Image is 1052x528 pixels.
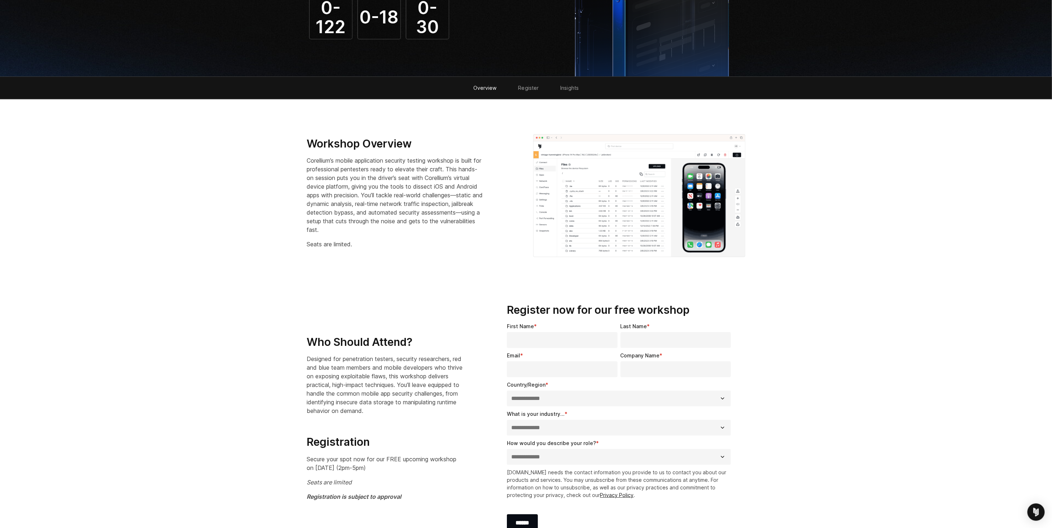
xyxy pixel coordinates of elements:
[621,323,647,329] span: Last Name
[473,85,497,91] a: Overview
[307,455,464,472] p: Secure your spot now for our FREE upcoming workshop on [DATE] (2pm-5pm)
[507,468,734,499] p: [DOMAIN_NAME] needs the contact information you provide to us to contact you about our products a...
[307,137,483,151] h3: Workshop Overview
[507,303,734,317] h3: Register now for our free workshop
[307,493,401,500] em: Registration is subject to approval
[307,240,483,248] p: Seats are limited.
[1027,503,1045,521] div: Open Intercom Messenger
[307,355,464,415] p: Designed for penetration testers, security researchers, red and blue team members and mobile deve...
[307,479,352,486] em: Seats are limited
[507,440,596,446] span: How would you describe your role?
[307,156,483,234] p: Corellium’s mobile application security testing workshop is built for professional pentesters rea...
[307,335,464,349] h3: Who Should Attend?
[600,492,634,498] a: Privacy Policy
[621,352,660,358] span: Company Name
[560,85,579,91] a: Insights
[307,435,464,449] h3: Registration
[507,352,520,358] span: Email
[507,382,545,388] span: Country/Region
[507,411,565,417] span: What is your industry...
[507,323,534,329] span: First Name
[518,85,539,91] a: Register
